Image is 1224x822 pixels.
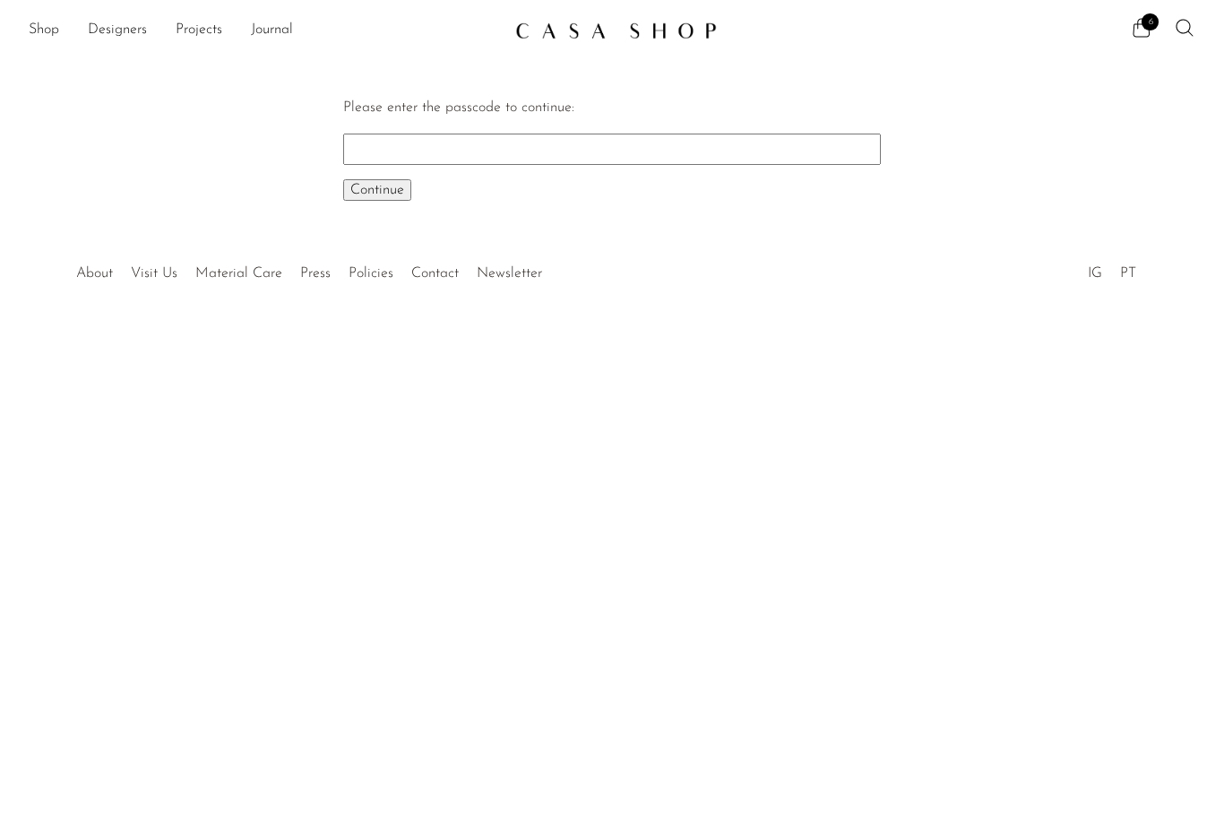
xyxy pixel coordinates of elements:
a: Press [300,266,331,281]
span: Continue [350,183,404,197]
a: Shop [29,19,59,42]
a: Projects [176,19,222,42]
button: Continue [343,179,411,201]
nav: Desktop navigation [29,15,501,46]
ul: Social Medias [1079,252,1145,286]
a: Policies [349,266,393,281]
ul: Quick links [67,252,551,286]
a: Journal [251,19,293,42]
a: IG [1088,266,1102,281]
a: About [76,266,113,281]
a: Designers [88,19,147,42]
span: 6 [1142,13,1159,30]
ul: NEW HEADER MENU [29,15,501,46]
a: Visit Us [131,266,177,281]
a: Material Care [195,266,282,281]
label: Please enter the passcode to continue: [343,100,574,115]
a: Contact [411,266,459,281]
a: PT [1120,266,1136,281]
